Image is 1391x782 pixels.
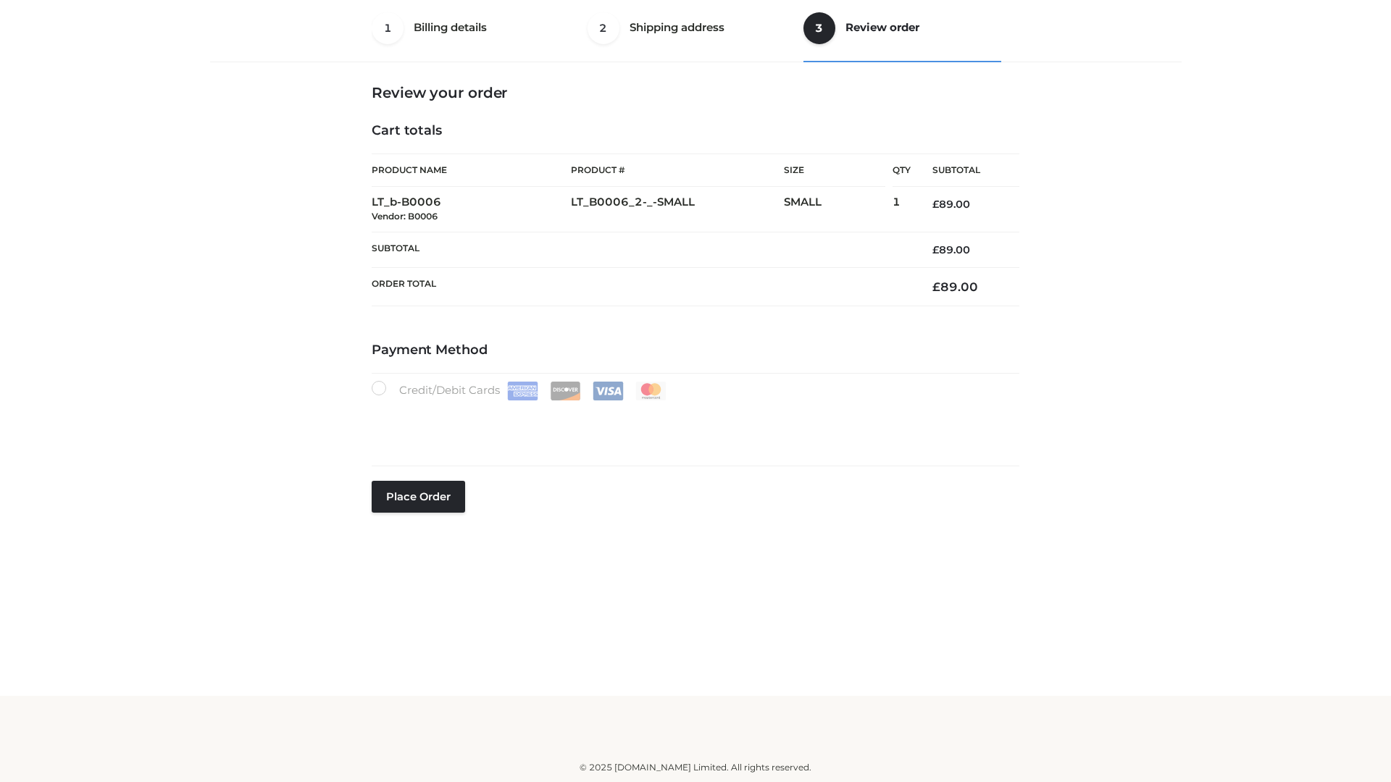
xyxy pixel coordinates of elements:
td: SMALL [784,187,893,232]
th: Subtotal [911,154,1019,187]
span: £ [932,279,940,294]
h3: Review your order [372,84,1019,101]
img: Amex [507,382,538,400]
th: Product # [571,154,784,187]
h4: Payment Method [372,342,1019,358]
img: Mastercard [635,382,667,400]
bdi: 89.00 [932,243,970,256]
th: Order Total [372,268,911,306]
button: Place order [372,481,465,513]
img: Visa [593,382,624,400]
span: £ [932,198,939,211]
iframe: Secure payment input frame [369,398,1016,450]
bdi: 89.00 [932,279,978,294]
th: Product Name [372,154,571,187]
td: LT_b-B0006 [372,187,571,232]
small: Vendor: B0006 [372,211,438,222]
th: Size [784,154,885,187]
h4: Cart totals [372,123,1019,139]
th: Qty [893,154,911,187]
img: Discover [550,382,581,400]
span: £ [932,243,939,256]
td: 1 [893,187,911,232]
td: LT_B0006_2-_-SMALL [571,187,784,232]
th: Subtotal [372,232,911,267]
div: © 2025 [DOMAIN_NAME] Limited. All rights reserved. [215,760,1176,775]
bdi: 89.00 [932,198,970,211]
label: Credit/Debit Cards [372,381,668,400]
